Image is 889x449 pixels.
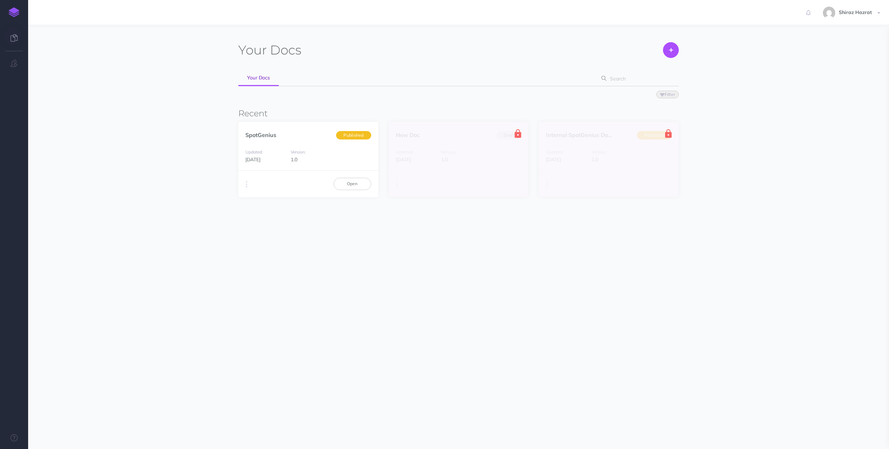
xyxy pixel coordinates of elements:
[823,7,835,19] img: f24abfa90493f84c710da7b1c7ca5087.jpg
[608,72,668,85] input: Search
[245,156,260,163] span: [DATE]
[245,131,276,138] a: SpotGenius
[238,42,301,58] h1: Docs
[246,180,247,189] i: More actions
[247,74,270,81] span: Your Docs
[238,109,679,118] h3: Recent
[238,42,267,58] span: Your
[238,70,279,86] a: Your Docs
[656,91,679,98] button: Filter
[245,149,263,155] small: Updated:
[9,7,19,17] img: logo-mark.svg
[334,178,371,190] a: Open
[291,156,297,163] span: 1.0
[835,9,875,15] span: Shiraz Hazrat
[291,149,306,155] small: Version:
